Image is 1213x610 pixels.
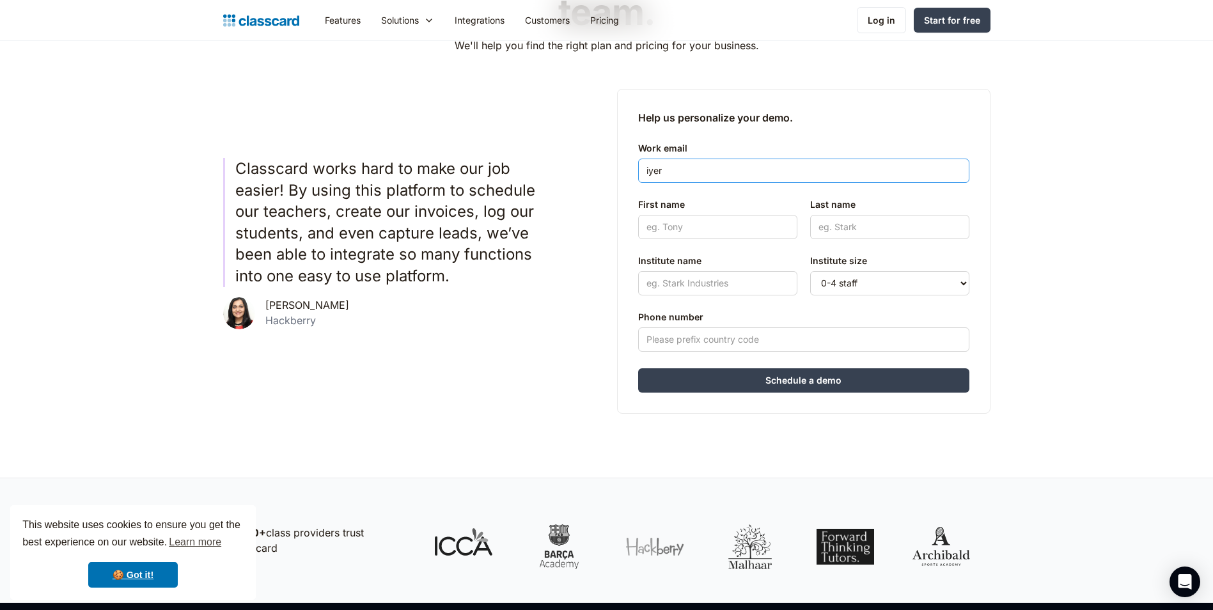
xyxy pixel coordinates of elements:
[235,158,556,287] p: Classcard works hard to make our job easier! By using this platform to schedule our teachers, cre...
[868,13,895,27] div: Log in
[638,110,969,125] h2: Help us personalize your demo.
[638,159,969,183] input: eg. tony@starkindustries.com
[924,13,980,27] div: Start for free
[638,368,969,393] input: Schedule a demo
[857,7,906,33] a: Log in
[1170,567,1200,597] div: Open Intercom Messenger
[638,141,969,156] label: Work email
[638,136,969,393] form: Contact Form
[638,271,797,295] input: eg. Stark Industries
[580,6,629,35] a: Pricing
[638,327,969,352] input: Please prefix country code
[10,505,256,600] div: cookieconsent
[638,253,797,269] label: Institute name
[265,299,349,311] div: [PERSON_NAME]
[515,6,580,35] a: Customers
[88,562,178,588] a: dismiss cookie message
[223,12,299,29] a: home
[810,253,969,269] label: Institute size
[455,38,759,53] p: We'll help you find the right plan and pricing for your business.
[638,215,797,239] input: eg. Tony
[167,533,223,552] a: learn more about cookies
[381,13,419,27] div: Solutions
[265,315,349,327] div: Hackberry
[371,6,444,35] div: Solutions
[230,525,409,556] p: class providers trust Classcard
[315,6,371,35] a: Features
[444,6,515,35] a: Integrations
[22,517,244,552] span: This website uses cookies to ensure you get the best experience on our website.
[810,215,969,239] input: eg. Stark
[810,197,969,212] label: Last name
[638,197,797,212] label: First name
[638,309,969,325] label: Phone number
[914,8,990,33] a: Start for free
